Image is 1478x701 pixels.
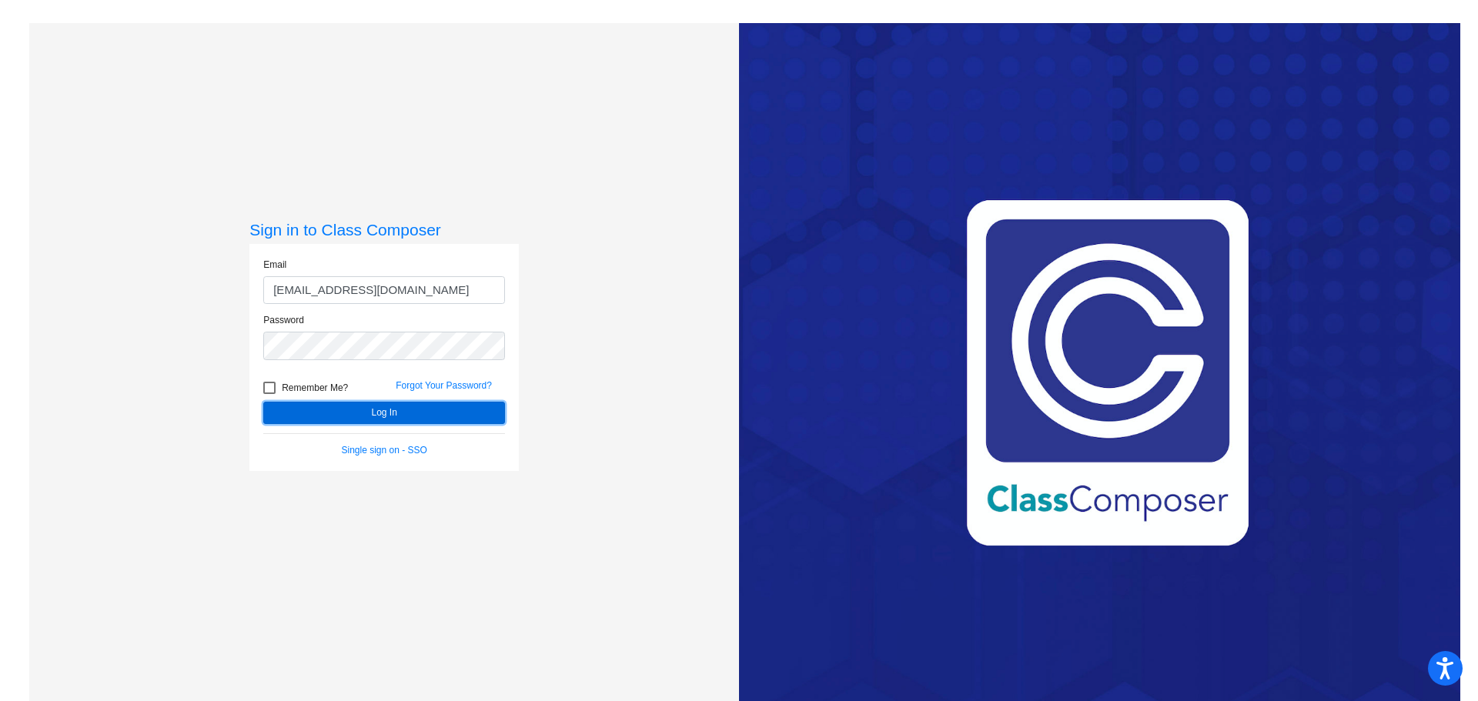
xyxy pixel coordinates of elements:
[396,380,492,391] a: Forgot Your Password?
[282,379,348,397] span: Remember Me?
[263,258,286,272] label: Email
[263,313,304,327] label: Password
[263,402,505,424] button: Log In
[249,220,519,239] h3: Sign in to Class Composer
[342,445,427,456] a: Single sign on - SSO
